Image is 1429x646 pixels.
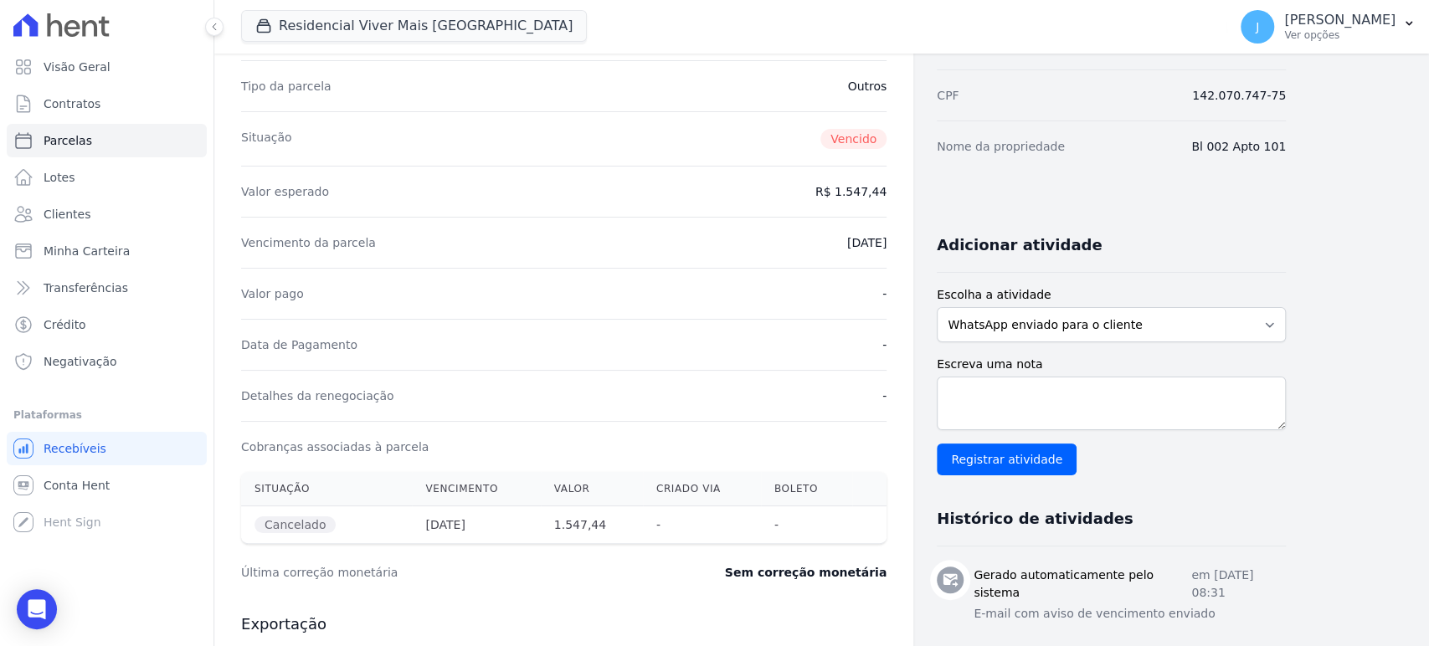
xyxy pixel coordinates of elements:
[44,353,117,370] span: Negativação
[241,336,357,353] dt: Data de Pagamento
[241,10,587,42] button: Residencial Viver Mais [GEOGRAPHIC_DATA]
[1256,21,1259,33] span: J
[974,567,1191,602] h3: Gerado automaticamente pelo sistema
[241,614,887,634] h3: Exportação
[7,271,207,305] a: Transferências
[820,129,887,149] span: Vencido
[241,564,623,581] dt: Última correção monetária
[241,183,329,200] dt: Valor esperado
[761,472,852,506] th: Boleto
[412,472,540,506] th: Vencimento
[937,235,1102,255] h3: Adicionar atividade
[254,516,336,533] span: Cancelado
[847,234,887,251] dd: [DATE]
[937,87,959,104] dt: CPF
[44,169,75,186] span: Lotes
[725,564,887,581] dd: Sem correção monetária
[937,509,1133,529] h3: Histórico de atividades
[1191,138,1286,155] dd: Bl 002 Apto 101
[44,440,106,457] span: Recebíveis
[1191,567,1286,602] p: em [DATE] 08:31
[761,506,852,544] th: -
[643,506,761,544] th: -
[882,336,887,353] dd: -
[1227,3,1429,50] button: J [PERSON_NAME] Ver opções
[1284,28,1396,42] p: Ver opções
[44,59,111,75] span: Visão Geral
[44,316,86,333] span: Crédito
[17,589,57,629] div: Open Intercom Messenger
[241,472,412,506] th: Situação
[241,78,332,95] dt: Tipo da parcela
[7,345,207,378] a: Negativação
[541,472,643,506] th: Valor
[937,286,1286,304] label: Escolha a atividade
[44,477,110,494] span: Conta Hent
[7,234,207,268] a: Minha Carteira
[882,387,887,404] dd: -
[241,285,304,302] dt: Valor pago
[44,132,92,149] span: Parcelas
[241,387,394,404] dt: Detalhes da renegociação
[7,308,207,341] a: Crédito
[974,605,1286,623] p: E-mail com aviso de vencimento enviado
[7,197,207,231] a: Clientes
[541,506,643,544] th: 1.547,44
[643,472,761,506] th: Criado via
[13,405,200,425] div: Plataformas
[44,243,130,259] span: Minha Carteira
[44,95,100,112] span: Contratos
[1284,12,1396,28] p: [PERSON_NAME]
[7,161,207,194] a: Lotes
[7,124,207,157] a: Parcelas
[7,87,207,120] a: Contratos
[44,279,128,296] span: Transferências
[937,443,1077,475] input: Registrar atividade
[847,78,887,95] dd: Outros
[815,183,887,200] dd: R$ 1.547,44
[882,285,887,302] dd: -
[937,356,1286,373] label: Escreva uma nota
[7,432,207,465] a: Recebíveis
[412,506,540,544] th: [DATE]
[241,234,376,251] dt: Vencimento da parcela
[241,129,292,149] dt: Situação
[7,50,207,84] a: Visão Geral
[241,438,429,455] dt: Cobranças associadas à parcela
[937,138,1065,155] dt: Nome da propriedade
[44,206,90,223] span: Clientes
[1192,87,1286,104] dd: 142.070.747-75
[7,469,207,502] a: Conta Hent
